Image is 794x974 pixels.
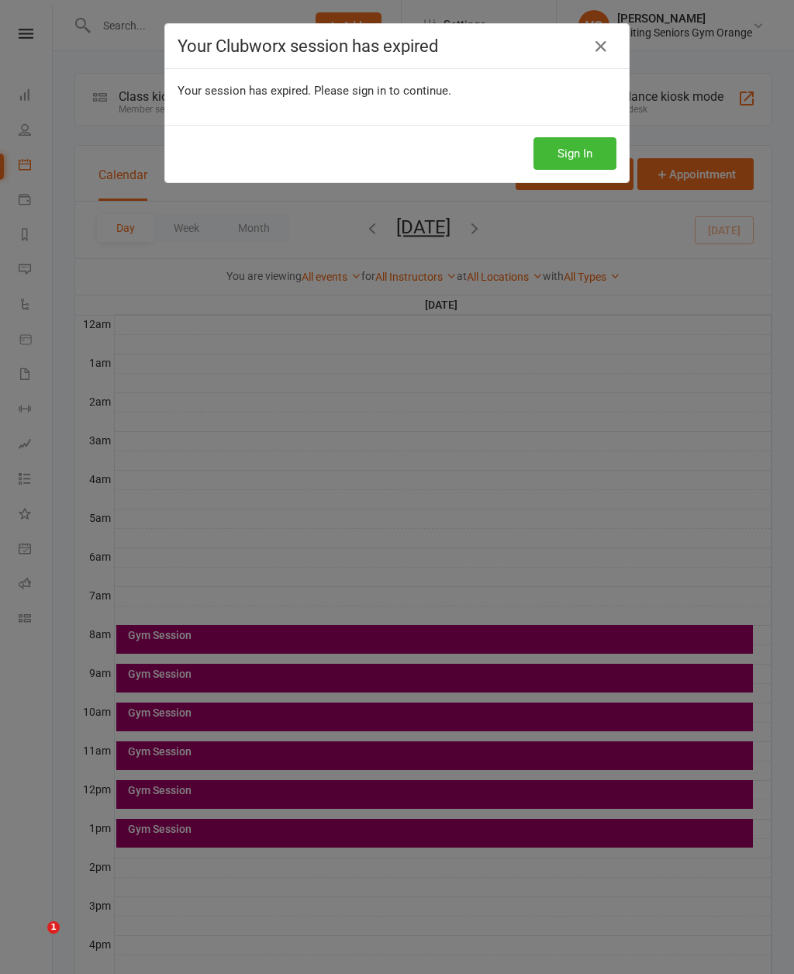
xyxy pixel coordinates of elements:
[47,921,60,934] span: 1
[16,921,53,958] iframe: Intercom live chat
[533,137,616,170] button: Sign In
[178,36,616,56] h4: Your Clubworx session has expired
[178,84,451,98] span: Your session has expired. Please sign in to continue.
[589,34,613,59] a: Close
